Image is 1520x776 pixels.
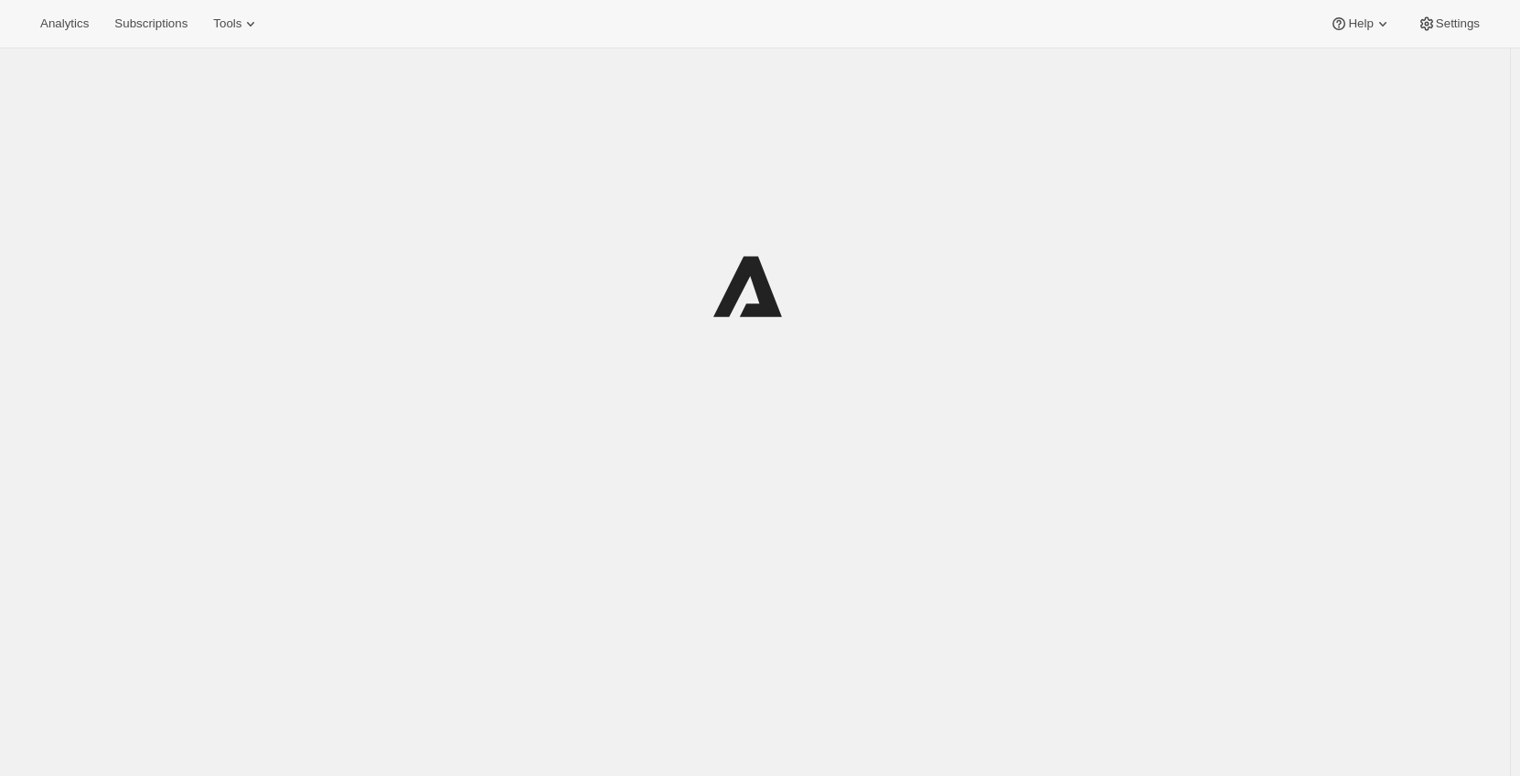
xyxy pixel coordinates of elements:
button: Settings [1407,11,1491,37]
button: Help [1319,11,1402,37]
span: Help [1348,16,1373,31]
button: Analytics [29,11,100,37]
span: Subscriptions [114,16,187,31]
span: Analytics [40,16,89,31]
span: Tools [213,16,241,31]
button: Tools [202,11,271,37]
span: Settings [1436,16,1480,31]
button: Subscriptions [103,11,198,37]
